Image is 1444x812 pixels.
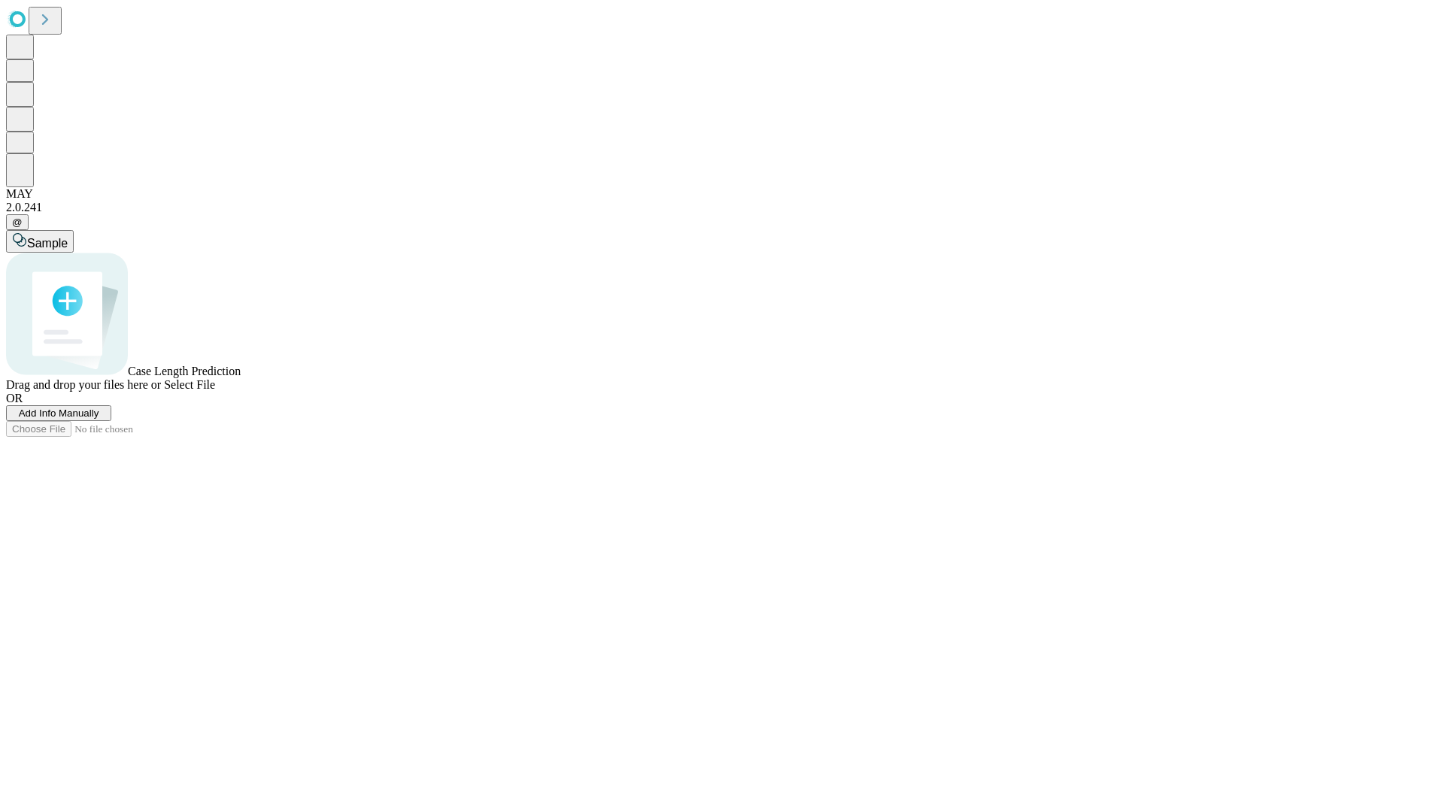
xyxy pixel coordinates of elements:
span: Drag and drop your files here or [6,378,161,391]
span: @ [12,217,23,228]
div: MAY [6,187,1438,201]
div: 2.0.241 [6,201,1438,214]
span: Add Info Manually [19,408,99,419]
span: Select File [164,378,215,391]
button: Add Info Manually [6,405,111,421]
span: Case Length Prediction [128,365,241,377]
button: Sample [6,230,74,253]
span: OR [6,392,23,404]
button: @ [6,214,29,230]
span: Sample [27,237,68,250]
